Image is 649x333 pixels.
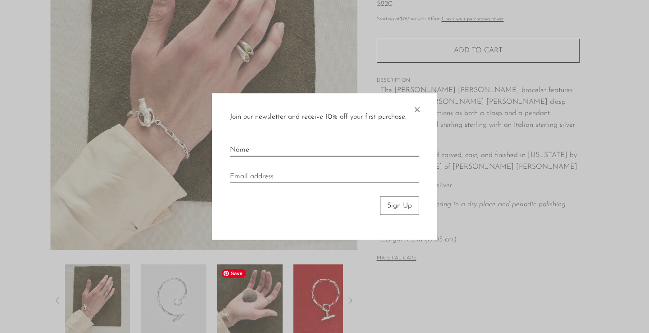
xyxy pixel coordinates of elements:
input: Name [230,136,419,156]
input: Email address [230,163,419,183]
button: Sign Up [380,197,419,215]
span: × [412,93,421,122]
p: Join our newsletter and receive 10% off your first purchase. [230,111,407,123]
span: Save [222,269,246,278]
